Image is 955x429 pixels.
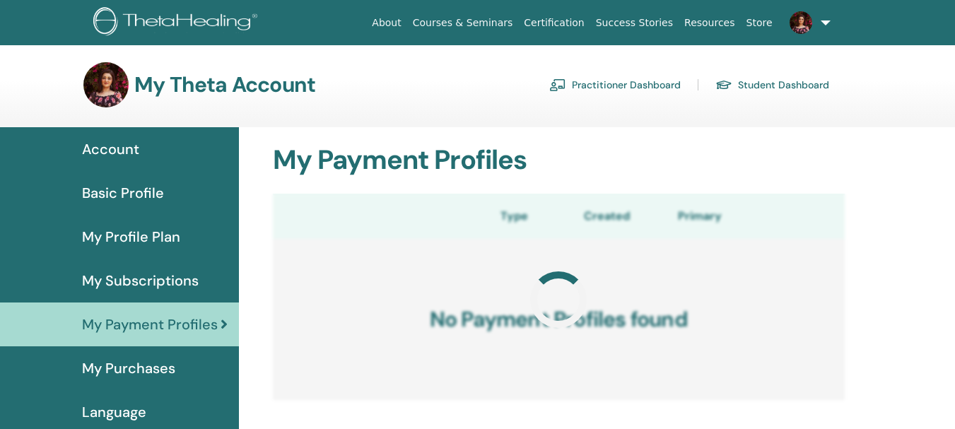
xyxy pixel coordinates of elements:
[264,144,853,177] h2: My Payment Profiles
[82,270,199,291] span: My Subscriptions
[790,11,812,34] img: default.jpg
[82,314,218,335] span: My Payment Profiles
[82,226,180,247] span: My Profile Plan
[82,358,175,379] span: My Purchases
[549,74,681,96] a: Practitioner Dashboard
[82,401,146,423] span: Language
[518,10,590,36] a: Certification
[679,10,741,36] a: Resources
[715,74,829,96] a: Student Dashboard
[134,72,315,98] h3: My Theta Account
[715,79,732,91] img: graduation-cap.svg
[590,10,679,36] a: Success Stories
[83,62,129,107] img: default.jpg
[549,78,566,91] img: chalkboard-teacher.svg
[366,10,406,36] a: About
[407,10,519,36] a: Courses & Seminars
[82,139,139,160] span: Account
[82,182,164,204] span: Basic Profile
[741,10,778,36] a: Store
[93,7,262,39] img: logo.png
